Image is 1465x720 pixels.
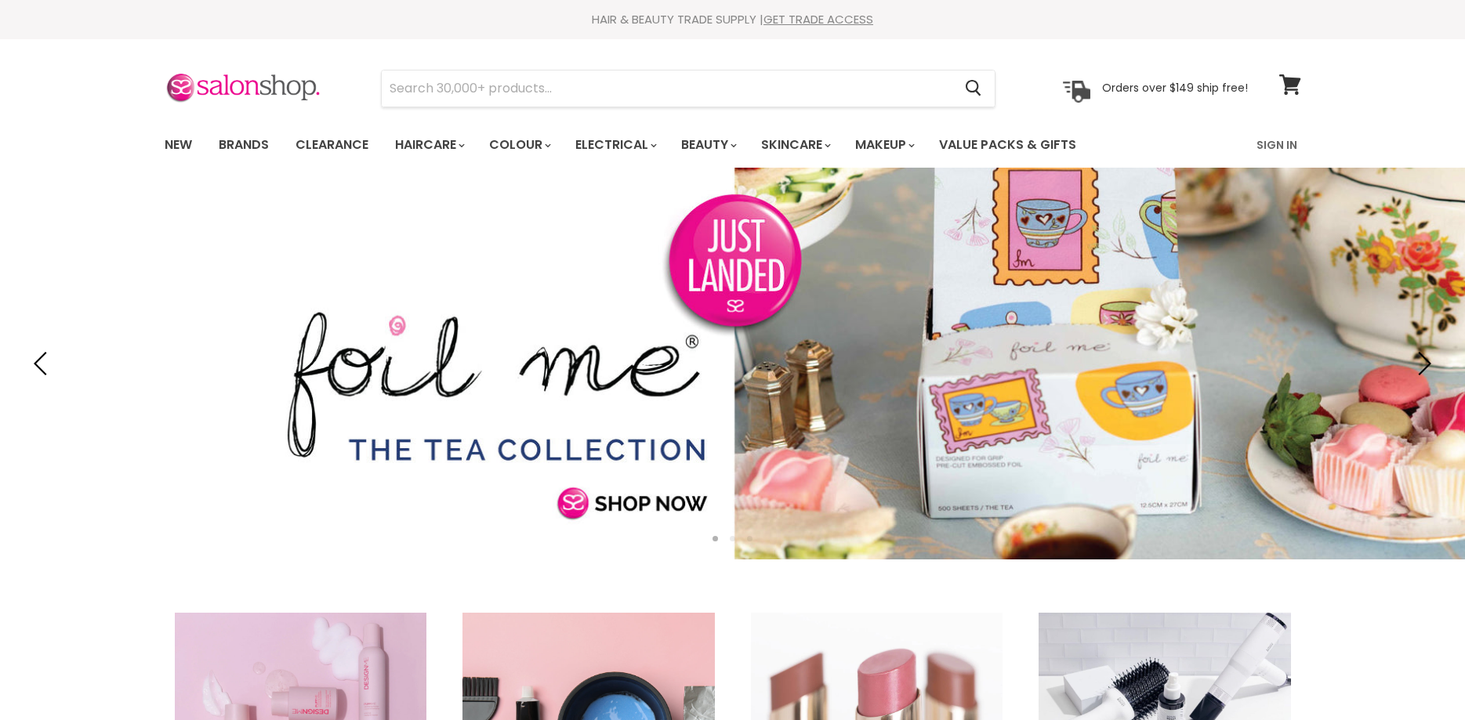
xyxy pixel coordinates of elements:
a: GET TRADE ACCESS [763,11,873,27]
a: Sign In [1247,128,1307,161]
a: Skincare [749,128,840,161]
button: Previous [27,348,59,379]
li: Page dot 3 [747,536,752,541]
a: New [153,128,204,161]
p: Orders over $149 ship free! [1102,81,1248,95]
a: Brands [207,128,281,161]
a: Beauty [669,128,746,161]
a: Makeup [843,128,924,161]
a: Value Packs & Gifts [927,128,1088,161]
form: Product [381,70,995,107]
a: Electrical [564,128,666,161]
div: HAIR & BEAUTY TRADE SUPPLY | [145,12,1321,27]
ul: Main menu [153,122,1168,168]
button: Next [1406,348,1438,379]
a: Colour [477,128,560,161]
input: Search [382,71,953,107]
nav: Main [145,122,1321,168]
a: Haircare [383,128,474,161]
li: Page dot 1 [713,536,718,541]
a: Clearance [284,128,380,161]
li: Page dot 2 [730,536,735,541]
button: Search [953,71,995,107]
